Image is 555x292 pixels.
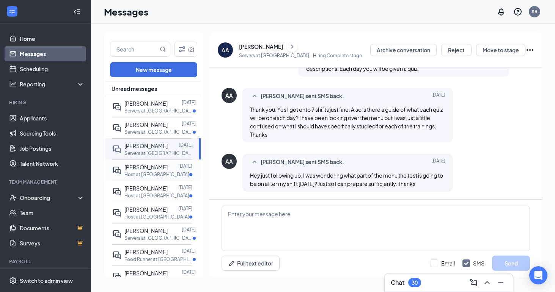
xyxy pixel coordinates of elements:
svg: ActiveDoubleChat [112,230,121,239]
span: [DATE] [431,92,445,101]
svg: ActiveDoubleChat [112,208,121,217]
span: [PERSON_NAME] [124,164,168,170]
svg: Analysis [9,80,17,88]
svg: MagnifyingGlass [160,46,166,52]
p: [DATE] [182,248,196,254]
svg: ActiveDoubleChat [112,166,121,175]
span: [PERSON_NAME] [124,142,168,149]
svg: Collapse [73,8,81,16]
a: Applicants [20,111,85,126]
p: Servers at [GEOGRAPHIC_DATA] [124,150,193,156]
a: DocumentsCrown [20,220,85,236]
p: Food Runner at [GEOGRAPHIC_DATA] [124,256,193,262]
svg: Ellipses [525,45,535,55]
button: Archive conversation [370,44,437,56]
svg: ActiveDoubleChat [112,272,121,281]
p: [DATE] [178,163,192,169]
svg: Settings [9,277,17,284]
svg: SmallChevronUp [250,92,259,101]
div: SR [531,8,538,15]
div: AA [225,92,233,99]
a: Job Postings [20,141,85,156]
p: [DATE] [182,226,196,233]
div: Onboarding [20,194,78,201]
svg: ActiveDoubleChat [112,102,121,111]
a: Sourcing Tools [20,126,85,141]
div: AA [225,158,233,165]
div: Open Intercom Messenger [529,266,547,284]
button: Reject [441,44,472,56]
h1: Messages [104,5,148,18]
svg: Filter [178,45,187,54]
span: [PERSON_NAME] [124,270,168,276]
svg: QuestionInfo [513,7,522,16]
p: [DATE] [179,142,193,148]
span: [PERSON_NAME] sent SMS back. [261,158,344,167]
p: Host at [GEOGRAPHIC_DATA] [124,192,189,199]
div: Reporting [20,80,85,88]
span: Hey just following up, I was wondering what part of the menu the test is going to be on after my ... [250,172,443,187]
svg: ActiveDoubleChat [112,251,121,260]
p: Servers at [GEOGRAPHIC_DATA] [124,235,193,241]
span: [PERSON_NAME] [124,248,168,255]
p: Servers at [GEOGRAPHIC_DATA] [124,108,193,114]
svg: ChevronRight [288,42,296,51]
p: [DATE] [178,184,192,191]
svg: WorkstreamLogo [8,8,16,15]
button: Send [492,256,530,271]
div: AA [222,46,229,54]
span: [PERSON_NAME] [124,227,168,234]
p: [DATE] [182,269,196,275]
span: [PERSON_NAME] [124,206,168,213]
svg: ChevronUp [483,278,492,287]
svg: ActiveDoubleChat [112,187,121,196]
div: 30 [412,280,418,286]
span: [PERSON_NAME] sent SMS back. [261,92,344,101]
button: New message [110,62,197,77]
svg: ComposeMessage [469,278,478,287]
p: Host at [GEOGRAPHIC_DATA] [124,214,189,220]
svg: DoubleChat [112,145,121,154]
a: Home [20,31,85,46]
p: [DATE] [178,205,192,212]
p: [DATE] [182,99,196,106]
p: Host at [GEOGRAPHIC_DATA] [124,171,189,178]
span: Unread messages [112,85,157,92]
p: [DATE] [182,120,196,127]
button: Move to stage [476,44,525,56]
p: Servers at [GEOGRAPHIC_DATA] [124,129,193,135]
div: Payroll [9,258,83,265]
button: Full text editorPen [222,256,280,271]
button: Minimize [495,276,507,289]
div: Switch to admin view [20,277,73,284]
svg: Minimize [496,278,505,287]
svg: ActiveDoubleChat [112,123,121,133]
input: Search [110,42,158,56]
button: ChevronRight [286,41,298,52]
span: Thank you. Yes I got onto 7 shifts just fine. Also is there a guide of what each quiz will be on ... [250,106,443,138]
a: Messages [20,46,85,61]
svg: Pen [228,259,236,267]
h3: Chat [391,278,404,287]
svg: UserCheck [9,194,17,201]
span: [DATE] [431,158,445,167]
span: [PERSON_NAME] [124,100,168,107]
button: ChevronUp [481,276,493,289]
span: [PERSON_NAME] [124,121,168,128]
svg: Notifications [497,7,506,16]
p: Servers at [GEOGRAPHIC_DATA] - Hiring Complete stage [239,52,362,59]
a: Scheduling [20,61,85,77]
button: Filter (2) [174,42,197,57]
div: Team Management [9,179,83,185]
button: ComposeMessage [467,276,480,289]
div: Hiring [9,99,83,106]
div: [PERSON_NAME] [239,43,283,50]
a: Talent Network [20,156,85,171]
svg: SmallChevronUp [250,158,259,167]
span: [PERSON_NAME] [124,185,168,192]
a: SurveysCrown [20,236,85,251]
a: Team [20,205,85,220]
